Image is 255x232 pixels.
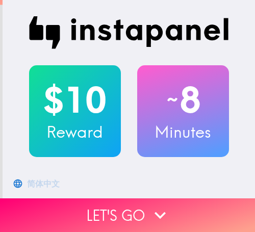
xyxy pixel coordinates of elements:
div: 简体中文 [27,176,60,191]
button: 简体中文 [11,173,64,194]
h3: Reward [29,120,121,143]
h2: $10 [29,79,121,121]
h2: 8 [137,79,229,121]
h3: Minutes [137,120,229,143]
img: Instapanel [29,16,229,49]
span: ~ [165,84,180,115]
